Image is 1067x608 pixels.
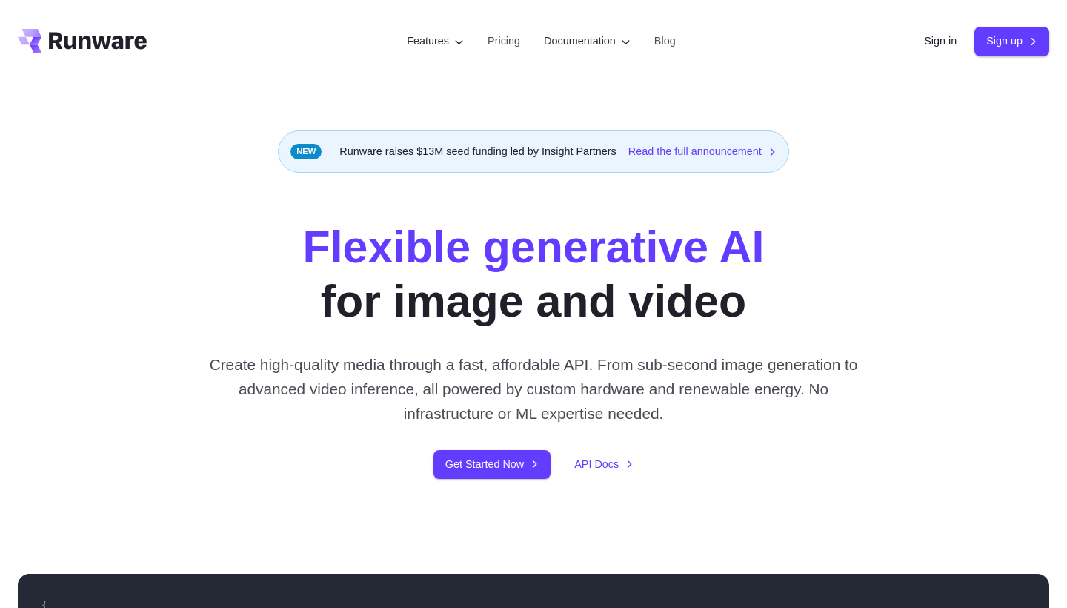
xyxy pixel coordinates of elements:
[303,222,765,272] strong: Flexible generative AI
[204,352,864,426] p: Create high-quality media through a fast, affordable API. From sub-second image generation to adv...
[544,33,631,50] label: Documentation
[18,29,147,53] a: Go to /
[974,27,1049,56] a: Sign up
[278,130,789,173] div: Runware raises $13M seed funding led by Insight Partners
[924,33,957,50] a: Sign in
[303,220,765,328] h1: for image and video
[574,456,634,473] a: API Docs
[407,33,464,50] label: Features
[488,33,520,50] a: Pricing
[654,33,676,50] a: Blog
[628,143,777,160] a: Read the full announcement
[433,450,551,479] a: Get Started Now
